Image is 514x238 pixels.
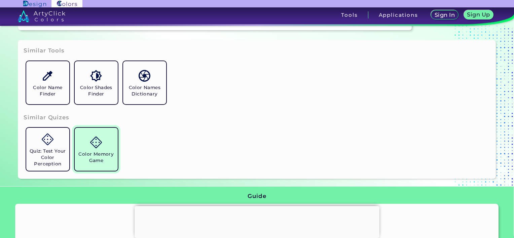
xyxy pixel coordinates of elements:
img: icon_color_name_finder.svg [42,70,53,82]
h5: Color Memory Game [77,151,115,164]
a: Sign In [432,10,457,19]
img: icon_game.svg [42,133,53,145]
a: Color Name Finder [24,58,72,107]
a: Sign Up [465,10,492,19]
img: icon_game.svg [90,136,102,148]
h3: Guide [248,192,266,200]
a: Quiz: Test Your Color Perception [24,125,72,173]
iframe: Advertisement [135,206,379,236]
img: ArtyClick Design logo [23,1,46,7]
h3: Similar Tools [24,47,65,55]
h3: Applications [379,12,418,17]
img: icon_color_names_dictionary.svg [139,70,150,82]
h5: Quiz: Test Your Color Perception [29,148,67,167]
img: logo_artyclick_colors_white.svg [18,10,65,22]
h5: Color Name Finder [29,84,67,97]
a: Color Shades Finder [72,58,120,107]
h3: Tools [341,12,358,17]
a: Color Names Dictionary [120,58,169,107]
img: icon_color_shades.svg [90,70,102,82]
h5: Color Names Dictionary [126,84,163,97]
h3: Similar Quizes [24,114,69,122]
h5: Color Shades Finder [77,84,115,97]
h5: Sign Up [468,12,489,17]
h2: ArtyClick "Color Hue Finder" [93,216,421,225]
h5: Sign In [435,12,454,17]
a: Color Memory Game [72,125,120,173]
